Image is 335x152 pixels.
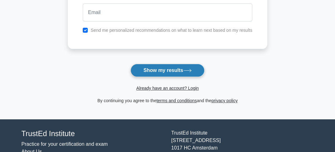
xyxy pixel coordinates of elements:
[22,141,108,147] a: Practice for your certification and exam
[156,98,197,103] a: terms and conditions
[83,3,252,21] input: Email
[211,98,238,103] a: privacy policy
[91,28,252,33] label: Send me personalized recommendations on what to learn next based on my results
[22,129,164,138] h4: TrustEd Institute
[131,64,204,77] button: Show my results
[64,97,271,104] div: By continuing you agree to the and the
[136,86,199,91] a: Already have an account? Login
